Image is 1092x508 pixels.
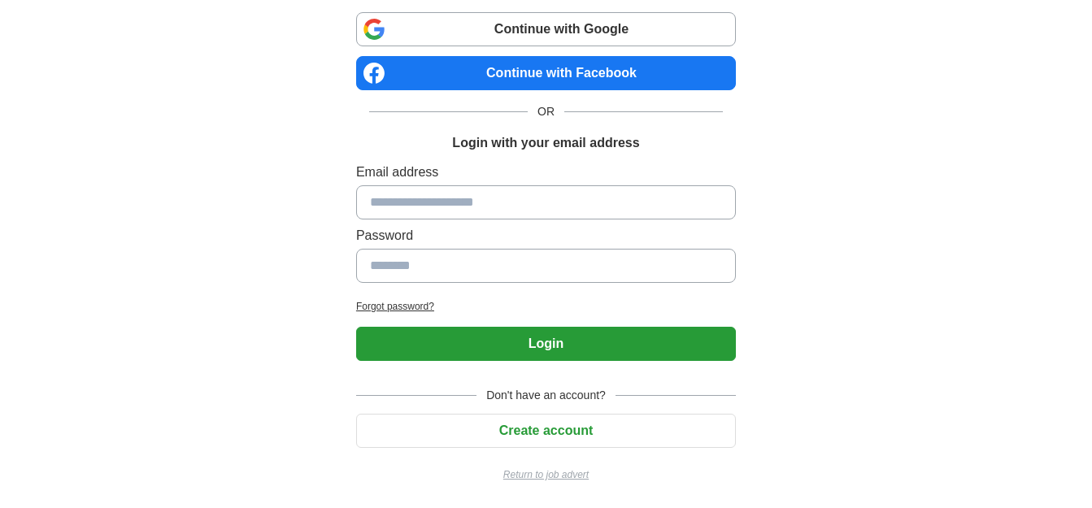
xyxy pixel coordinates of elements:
a: Continue with Facebook [356,56,736,90]
span: OR [528,103,564,120]
h1: Login with your email address [452,133,639,153]
a: Continue with Google [356,12,736,46]
label: Password [356,226,736,245]
a: Create account [356,423,736,437]
a: Forgot password? [356,299,736,314]
button: Login [356,327,736,361]
label: Email address [356,163,736,182]
button: Create account [356,414,736,448]
span: Don't have an account? [476,387,616,404]
a: Return to job advert [356,467,736,482]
